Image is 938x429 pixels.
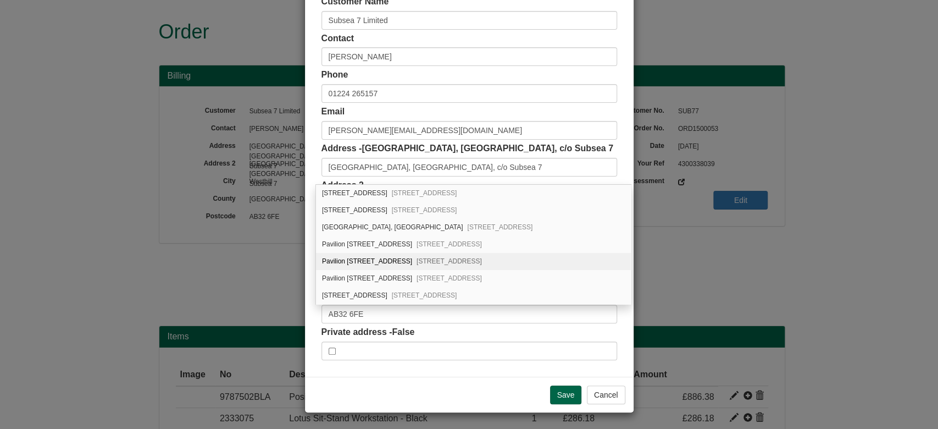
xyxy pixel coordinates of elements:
div: Pavilion 2, Aspect 32, Prospect Road [316,236,631,253]
label: Address - [321,142,613,155]
label: Phone [321,69,348,81]
div: 26 Abercrombie Court, Prospect Road [316,185,631,202]
span: [STREET_ADDRESS] [417,274,482,282]
span: [GEOGRAPHIC_DATA], [GEOGRAPHIC_DATA], c/o Subsea 7 [362,144,613,153]
div: Pavilion 3 Aspect 32, Prospect Road [316,253,631,270]
span: [STREET_ADDRESS] [417,257,482,265]
label: Private address - [321,326,415,339]
span: [STREET_ADDRESS] [417,240,482,248]
label: Address 2 - [321,179,369,192]
span: False [392,327,414,337]
div: 15 Abercrombie Court, Prospect Road [316,287,631,304]
input: Save [550,386,582,404]
span: [STREET_ADDRESS] [392,206,457,214]
label: Contact [321,32,354,45]
span: [STREET_ADDRESS] [392,291,457,299]
span: [STREET_ADDRESS] [392,189,457,197]
span: [STREET_ADDRESS] [468,223,533,231]
div: Pavilion 4, Aspect 32, Prospect Road [316,270,631,287]
div: 11 Abercrombie Court, Prospect Road [316,202,631,219]
div: Westpoint House, Prospect Road [316,219,631,236]
button: Cancel [587,386,625,404]
label: Email [321,106,345,118]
